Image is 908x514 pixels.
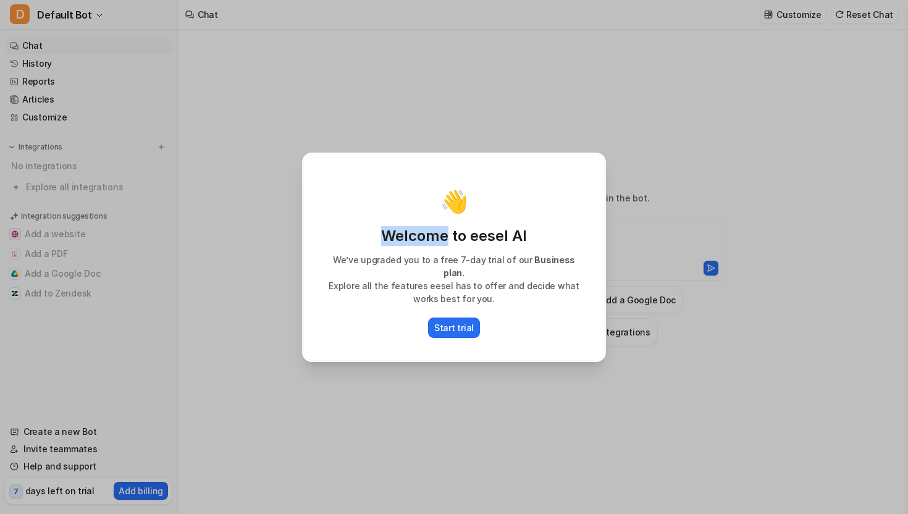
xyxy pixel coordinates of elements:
[428,318,480,338] button: Start trial
[316,253,592,279] p: We’ve upgraded you to a free 7-day trial of our
[316,226,592,246] p: Welcome to eesel AI
[434,321,474,334] p: Start trial
[440,189,468,214] p: 👋
[316,279,592,305] p: Explore all the features eesel has to offer and decide what works best for you.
